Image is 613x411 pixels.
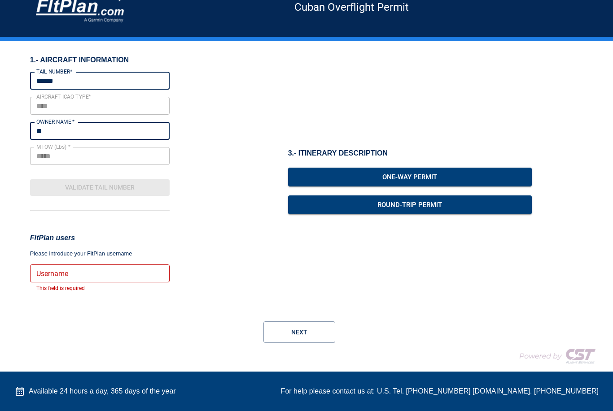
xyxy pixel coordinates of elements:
[30,56,170,65] h6: 1.- AIRCRAFT INFORMATION
[263,321,335,343] button: Next
[281,386,599,397] div: For help please contact us at: U.S. Tel. [PHONE_NUMBER] [DOMAIN_NAME]. [PHONE_NUMBER]
[36,93,91,100] label: AIRCRAFT ICAO TYPE*
[126,7,577,8] h5: Cuban Overflight Permit
[36,284,163,293] p: This field is required
[30,249,170,258] p: Please introduce your FltPlan username
[288,148,532,158] h1: 3.- ITINERARY DESCRIPTION
[14,386,176,397] div: Available 24 hours a day, 365 days of the year
[30,232,170,244] h3: FltPlan users
[509,345,599,367] img: COMPANY LOGO
[36,68,72,75] label: TAIL NUMBER*
[288,195,532,214] button: Round-Trip Permit
[36,143,70,151] label: MTOW (Lbs) *
[36,118,75,125] label: OWNER NAME *
[288,168,532,186] button: One-Way Permit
